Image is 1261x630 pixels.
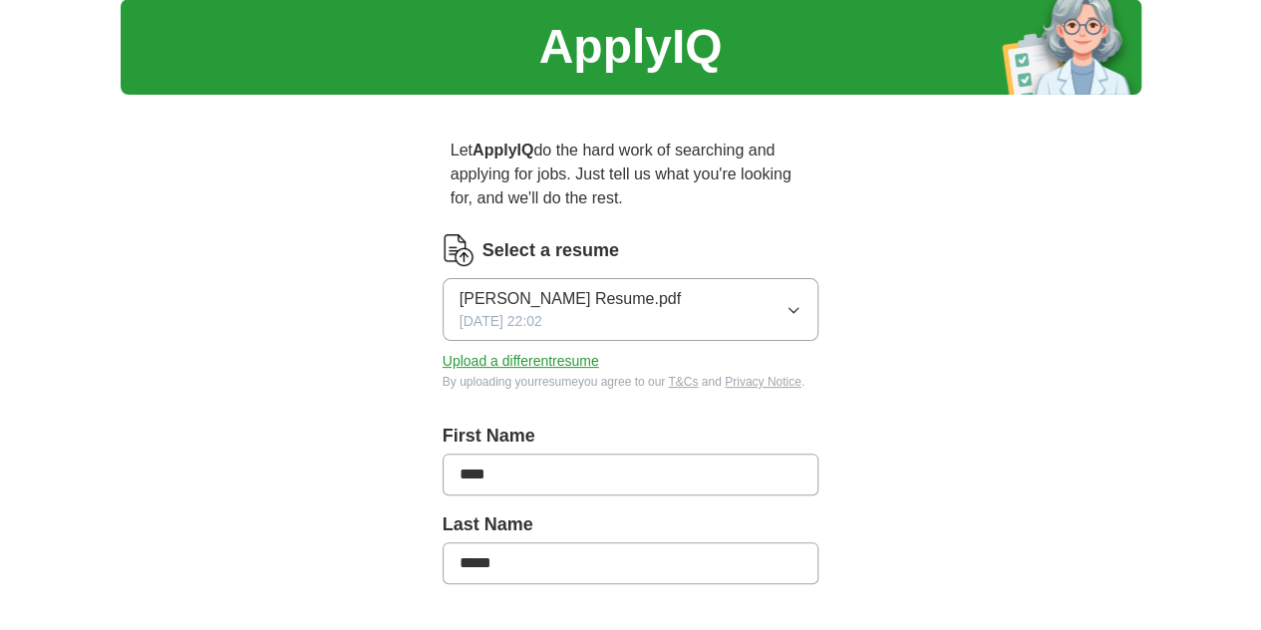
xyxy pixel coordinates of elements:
[443,373,819,391] div: By uploading your resume you agree to our and .
[443,351,599,372] button: Upload a differentresume
[725,375,801,389] a: Privacy Notice
[443,278,819,341] button: [PERSON_NAME] Resume.pdf[DATE] 22:02
[538,11,722,83] h1: ApplyIQ
[482,237,619,264] label: Select a resume
[668,375,698,389] a: T&Cs
[460,287,681,311] span: [PERSON_NAME] Resume.pdf
[443,234,474,266] img: CV Icon
[473,142,533,158] strong: ApplyIQ
[443,423,819,450] label: First Name
[460,311,542,332] span: [DATE] 22:02
[443,511,819,538] label: Last Name
[443,131,819,218] p: Let do the hard work of searching and applying for jobs. Just tell us what you're looking for, an...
